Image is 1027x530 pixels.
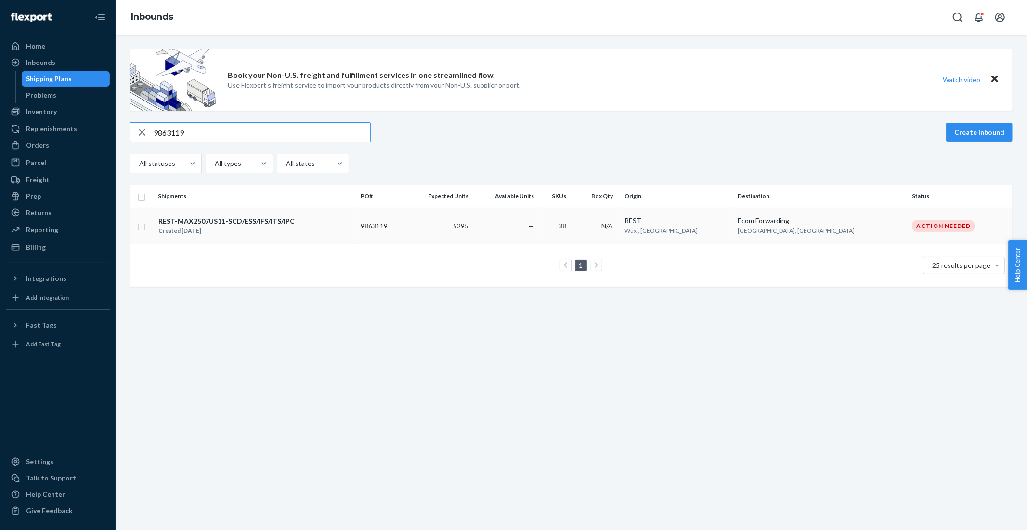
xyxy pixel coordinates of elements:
div: Integrations [26,274,66,283]
a: Replenishments [6,121,110,137]
th: Box Qty [574,185,621,208]
a: Problems [22,88,110,103]
div: REST [624,216,730,226]
button: Integrations [6,271,110,286]
a: Freight [6,172,110,188]
a: Reporting [6,222,110,238]
a: Prep [6,189,110,204]
a: Shipping Plans [22,71,110,87]
a: Add Integration [6,290,110,305]
div: REST-MAX2507US11-SCD/ESS/IFS/ITS/IPC [158,216,295,226]
span: 5295 [453,222,468,230]
div: Give Feedback [26,506,73,516]
div: Freight [26,175,50,185]
div: Talk to Support [26,473,76,483]
div: Shipping Plans [26,74,72,84]
span: 38 [559,222,567,230]
div: Settings [26,457,53,467]
ol: breadcrumbs [123,3,181,31]
div: Inbounds [26,58,55,67]
div: Returns [26,208,52,217]
div: Home [26,41,45,51]
a: Billing [6,240,110,255]
p: Book your Non-U.S. freight and fulfillment services in one streamlined flow. [228,70,495,81]
div: Created [DATE] [158,226,295,236]
div: Orders [26,140,49,150]
th: Available Units [472,185,538,208]
div: Ecom Forwarding [738,216,904,226]
div: Action Needed [912,220,975,232]
th: PO# [357,185,405,208]
a: Inventory [6,104,110,119]
span: N/A [601,222,613,230]
input: All statuses [138,159,139,168]
a: Inbounds [6,55,110,70]
th: SKUs [538,185,574,208]
div: Add Fast Tag [26,340,61,348]
button: Give Feedback [6,503,110,518]
button: Fast Tags [6,317,110,333]
div: Prep [26,191,41,201]
a: Home [6,38,110,54]
button: Help Center [1008,240,1027,290]
th: Origin [621,185,734,208]
a: Help Center [6,487,110,502]
td: 9863119 [357,208,405,244]
button: Open Search Box [948,8,967,27]
div: Help Center [26,490,65,499]
div: Add Integration [26,293,69,302]
button: Open account menu [990,8,1010,27]
a: Settings [6,454,110,469]
button: Close Navigation [91,8,110,27]
input: All states [285,159,286,168]
button: Open notifications [969,8,988,27]
a: Inbounds [131,12,173,22]
div: Reporting [26,225,58,235]
span: 25 results per page [933,261,991,269]
div: Fast Tags [26,320,57,330]
a: Returns [6,205,110,220]
p: Use Flexport’s freight service to import your products directly from your Non-U.S. supplier or port. [228,80,521,90]
th: Destination [734,185,908,208]
a: Orders [6,138,110,153]
div: Parcel [26,158,46,167]
div: Replenishments [26,124,77,134]
div: Billing [26,242,46,252]
button: Close [988,73,1001,87]
span: Wuxi, [GEOGRAPHIC_DATA] [624,227,698,234]
input: Search inbounds by name, destination, msku... [154,123,370,142]
a: Add Fast Tag [6,337,110,352]
span: — [528,222,534,230]
th: Expected Units [405,185,473,208]
div: Problems [26,90,57,100]
span: [GEOGRAPHIC_DATA], [GEOGRAPHIC_DATA] [738,227,855,234]
a: Talk to Support [6,470,110,486]
button: Create inbound [946,123,1013,142]
button: Watch video [936,73,987,87]
a: Parcel [6,155,110,170]
input: All types [214,159,215,168]
div: Inventory [26,107,57,116]
img: Flexport logo [11,13,52,22]
a: Page 1 is your current page [577,261,585,269]
th: Shipments [154,185,357,208]
th: Status [908,185,1013,208]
